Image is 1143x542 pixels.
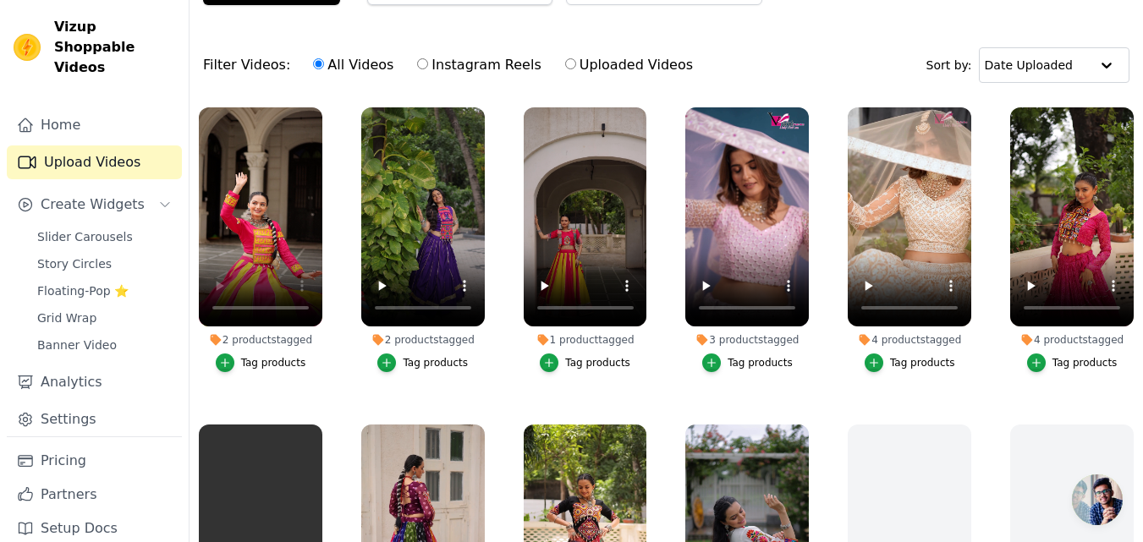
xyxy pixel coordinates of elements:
[7,365,182,399] a: Analytics
[41,194,145,215] span: Create Widgets
[27,225,182,249] a: Slider Carousels
[728,356,793,370] div: Tag products
[540,353,630,372] button: Tag products
[7,444,182,478] a: Pricing
[7,188,182,222] button: Create Widgets
[14,34,41,61] img: Vizup
[216,353,306,372] button: Tag products
[685,333,809,347] div: 3 products tagged
[7,145,182,179] a: Upload Videos
[416,54,541,76] label: Instagram Reels
[702,353,793,372] button: Tag products
[199,333,322,347] div: 2 products tagged
[27,306,182,330] a: Grid Wrap
[565,356,630,370] div: Tag products
[7,108,182,142] a: Home
[27,279,182,303] a: Floating-Pop ⭐
[524,333,647,347] div: 1 product tagged
[565,58,576,69] input: Uploaded Videos
[37,228,133,245] span: Slider Carousels
[27,333,182,357] a: Banner Video
[37,337,117,353] span: Banner Video
[37,309,96,326] span: Grid Wrap
[417,58,428,69] input: Instagram Reels
[7,478,182,512] a: Partners
[1072,474,1123,525] a: Open chat
[1010,333,1134,347] div: 4 products tagged
[241,356,306,370] div: Tag products
[54,17,175,78] span: Vizup Shoppable Videos
[37,255,112,272] span: Story Circles
[1052,356,1118,370] div: Tag products
[848,333,971,347] div: 4 products tagged
[377,353,468,372] button: Tag products
[7,402,182,436] a: Settings
[564,54,694,76] label: Uploaded Videos
[890,356,955,370] div: Tag products
[313,58,324,69] input: All Videos
[403,356,468,370] div: Tag products
[27,252,182,276] a: Story Circles
[361,333,485,347] div: 2 products tagged
[37,282,129,299] span: Floating-Pop ⭐
[865,353,955,372] button: Tag products
[203,46,702,85] div: Filter Videos:
[926,47,1130,83] div: Sort by:
[312,54,394,76] label: All Videos
[1027,353,1118,372] button: Tag products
